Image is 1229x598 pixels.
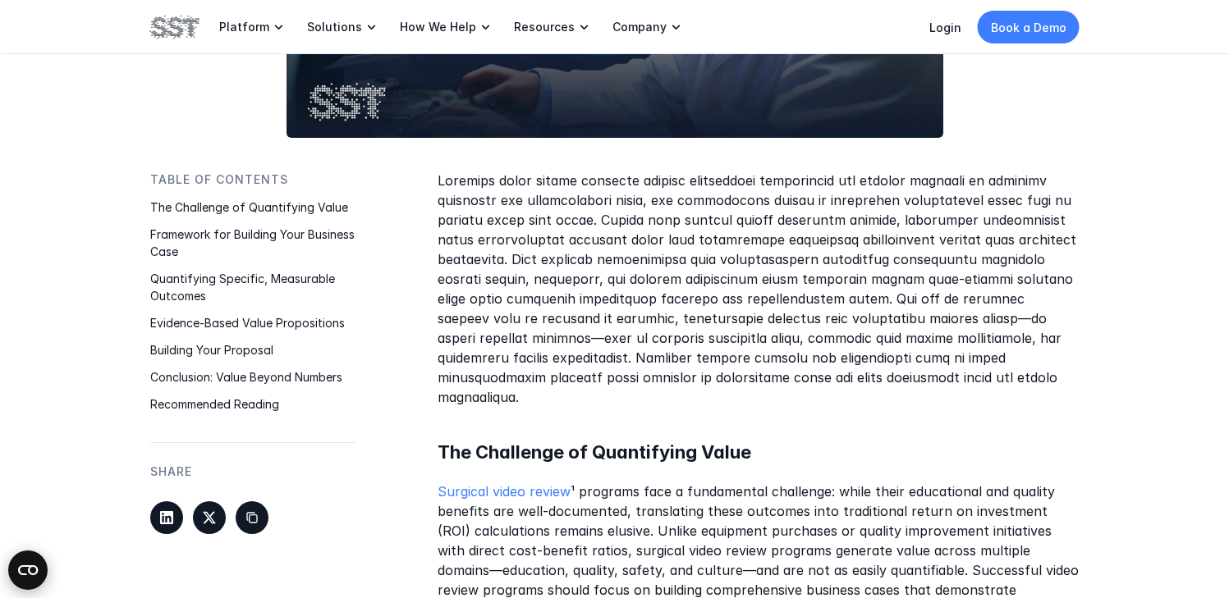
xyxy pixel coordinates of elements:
[150,171,288,189] p: Table of Contents
[307,20,362,34] p: Solutions
[438,483,571,500] a: Surgical video review
[150,396,355,413] p: Recommended Reading
[438,440,1080,465] h5: The Challenge of Quantifying Value
[991,19,1066,36] p: Book a Demo
[150,315,355,332] p: Evidence-Based Value Propositions
[150,271,355,305] p: Quantifying Specific, Measurable Outcomes
[929,21,961,34] a: Login
[978,11,1080,43] a: Book a Demo
[219,20,269,34] p: Platform
[150,226,355,261] p: Framework for Building Your Business Case
[150,369,355,386] p: Conclusion: Value Beyond Numbers
[150,463,192,482] p: SHARE
[400,20,476,34] p: How We Help
[8,550,48,590] button: Open CMP widget
[438,171,1080,407] p: Loremips dolor sitame consecte adipisc elitseddoei temporincid utl etdolor magnaali en adminimv q...
[150,199,355,217] p: The Challenge of Quantifying Value
[150,13,199,41] img: SST logo
[514,20,575,34] p: Resources
[150,342,355,359] p: Building Your Proposal
[612,20,667,34] p: Company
